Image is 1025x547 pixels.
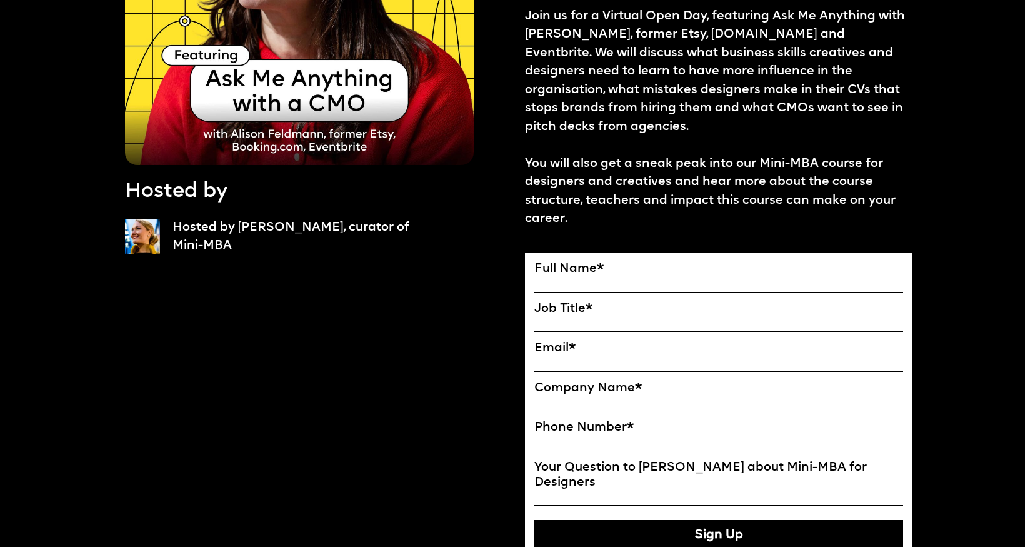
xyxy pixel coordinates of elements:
[534,381,903,396] label: Company Name
[534,421,903,436] label: Phone Number
[534,461,903,490] label: Your Question to [PERSON_NAME] about Mini-MBA for Designers
[534,341,903,356] label: Email
[172,219,411,256] p: Hosted by [PERSON_NAME], curator of Mini-MBA
[534,262,903,277] label: Full Name
[525,8,912,229] p: Join us for a Virtual Open Day, featuring Ask Me Anything with [PERSON_NAME], former Etsy, [DOMAI...
[125,178,227,206] p: Hosted by
[534,302,903,317] label: Job Title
